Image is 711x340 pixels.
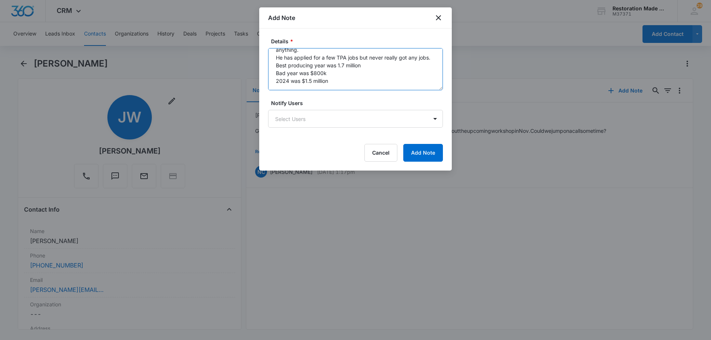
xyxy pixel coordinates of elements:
label: Details [271,37,446,45]
textarea: He went to a [PERSON_NAME] event and really liked it but they offended his wife and he won't ever... [268,48,443,90]
button: Add Note [403,144,443,162]
label: Notify Users [271,99,446,107]
h1: Add Note [268,13,295,22]
button: Cancel [364,144,397,162]
button: close [434,13,443,22]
